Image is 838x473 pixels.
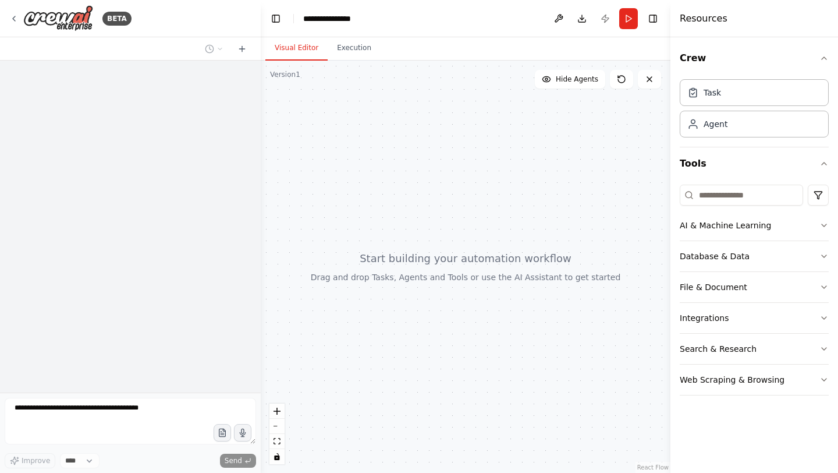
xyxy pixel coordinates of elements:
button: Start a new chat [233,42,251,56]
button: Send [220,454,256,468]
button: Hide left sidebar [268,10,284,27]
span: Send [225,456,242,465]
button: Database & Data [680,241,829,271]
nav: breadcrumb [303,13,351,24]
div: Version 1 [270,70,300,79]
button: Integrations [680,303,829,333]
div: BETA [102,12,132,26]
button: Visual Editor [265,36,328,61]
div: Database & Data [680,250,750,262]
button: Search & Research [680,334,829,364]
img: Logo [23,5,93,31]
button: fit view [269,434,285,449]
button: Execution [328,36,381,61]
div: Tools [680,180,829,405]
button: Improve [5,453,55,468]
button: Web Scraping & Browsing [680,365,829,395]
div: AI & Machine Learning [680,220,771,231]
div: React Flow controls [269,404,285,464]
button: Tools [680,147,829,180]
button: zoom in [269,404,285,419]
div: Search & Research [680,343,757,355]
h4: Resources [680,12,727,26]
button: Hide right sidebar [645,10,661,27]
button: AI & Machine Learning [680,210,829,241]
button: toggle interactivity [269,449,285,464]
button: File & Document [680,272,829,302]
button: Upload files [214,424,231,442]
div: Web Scraping & Browsing [680,374,784,386]
div: File & Document [680,281,747,293]
span: Hide Agents [556,75,598,84]
div: Task [704,87,721,98]
div: Integrations [680,312,729,324]
button: Hide Agents [535,70,605,89]
button: Click to speak your automation idea [234,424,251,442]
div: Agent [704,118,727,130]
div: Crew [680,75,829,147]
a: React Flow attribution [637,464,669,471]
button: zoom out [269,419,285,434]
button: Switch to previous chat [200,42,228,56]
button: Crew [680,42,829,75]
span: Improve [22,456,50,465]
